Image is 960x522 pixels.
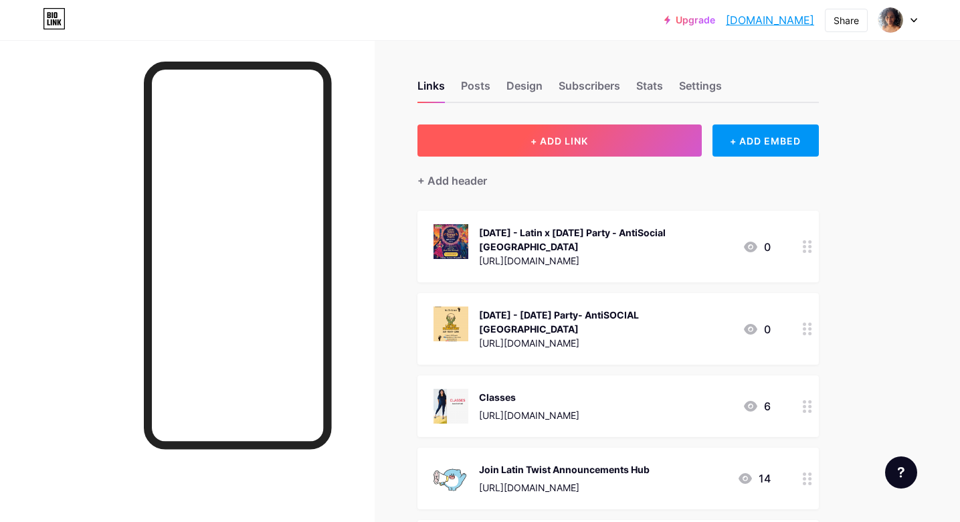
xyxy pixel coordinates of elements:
[479,308,732,336] div: [DATE] - [DATE] Party- AntiSOCIAL [GEOGRAPHIC_DATA]
[417,173,487,189] div: + Add header
[712,124,819,157] div: + ADD EMBED
[417,78,445,102] div: Links
[743,398,771,414] div: 6
[743,239,771,255] div: 0
[417,124,702,157] button: + ADD LINK
[679,78,722,102] div: Settings
[878,7,903,33] img: marylobo
[479,481,650,495] div: [URL][DOMAIN_NAME]
[559,78,620,102] div: Subscribers
[479,408,579,422] div: [URL][DOMAIN_NAME]
[737,470,771,487] div: 14
[636,78,663,102] div: Stats
[434,461,468,496] img: Join Latin Twist Announcements Hub
[506,78,543,102] div: Design
[479,336,732,350] div: [URL][DOMAIN_NAME]
[461,78,490,102] div: Posts
[479,226,732,254] div: [DATE] - Latin x [DATE] Party - AntiSocial [GEOGRAPHIC_DATA]
[743,321,771,337] div: 0
[434,307,468,341] img: Wed 29 Oct - Halloween Party- AntiSOCIAL Mumbai
[479,390,579,404] div: Classes
[434,224,468,259] img: Wed 22 Oct - Latin x Diwali Party - AntiSocial Mumbai
[434,389,468,424] img: Classes
[726,12,814,28] a: [DOMAIN_NAME]
[834,13,859,27] div: Share
[479,254,732,268] div: [URL][DOMAIN_NAME]
[531,135,588,147] span: + ADD LINK
[664,15,715,25] a: Upgrade
[479,462,650,476] div: Join Latin Twist Announcements Hub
